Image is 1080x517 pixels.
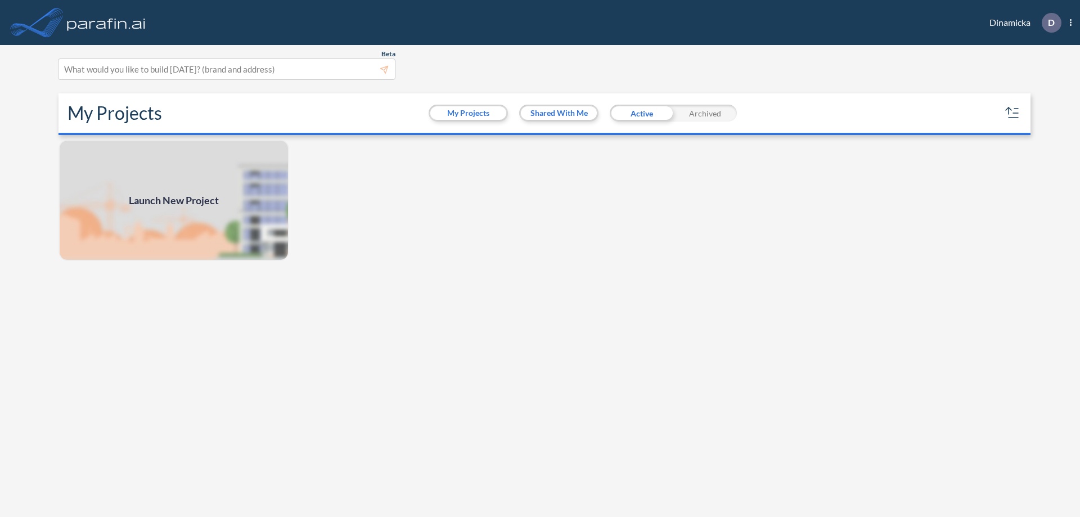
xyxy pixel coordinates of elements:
[381,50,395,59] span: Beta
[58,140,289,261] a: Launch New Project
[973,13,1072,33] div: Dinamicka
[610,105,673,122] div: Active
[1048,17,1055,28] p: D
[430,106,506,120] button: My Projects
[65,11,148,34] img: logo
[673,105,737,122] div: Archived
[58,140,289,261] img: add
[129,193,219,208] span: Launch New Project
[1003,104,1021,122] button: sort
[67,102,162,124] h2: My Projects
[521,106,597,120] button: Shared With Me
